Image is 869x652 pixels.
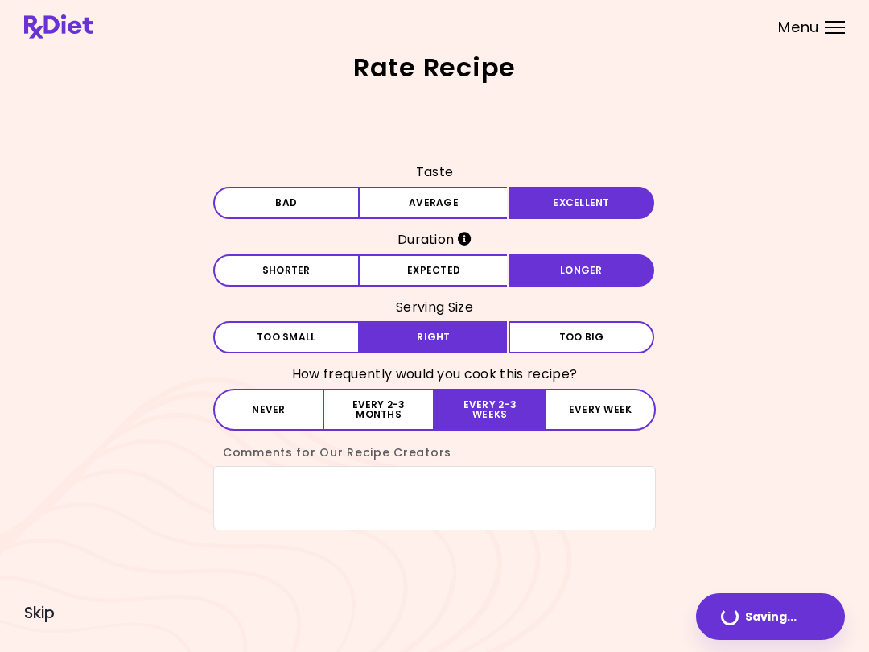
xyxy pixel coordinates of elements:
button: Expected [360,254,507,287]
button: Saving... [696,593,845,640]
button: Average [360,187,507,219]
h3: How frequently would you cook this recipe? [213,361,656,387]
button: Every 2-3 months [324,389,434,431]
span: Menu [778,20,819,35]
button: Never [213,389,324,431]
button: Bad [213,187,360,219]
h3: Taste [213,159,656,185]
button: Every week [545,389,656,431]
h3: Serving Size [213,295,656,320]
label: Comments for Our Recipe Creators [213,444,451,460]
button: Every 2-3 weeks [434,389,545,431]
span: Too big [559,332,604,342]
button: Right [360,321,507,353]
button: Longer [509,254,655,287]
span: Too small [257,332,315,342]
h3: Duration [213,227,656,253]
button: Too small [213,321,360,353]
button: Skip [24,605,55,622]
button: Too big [509,321,655,353]
h2: Rate Recipe [24,55,845,80]
span: Saving ... [745,611,797,622]
img: RxDiet [24,14,93,39]
button: Shorter [213,254,360,287]
i: Info [458,232,472,246]
button: Excellent [509,187,655,219]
